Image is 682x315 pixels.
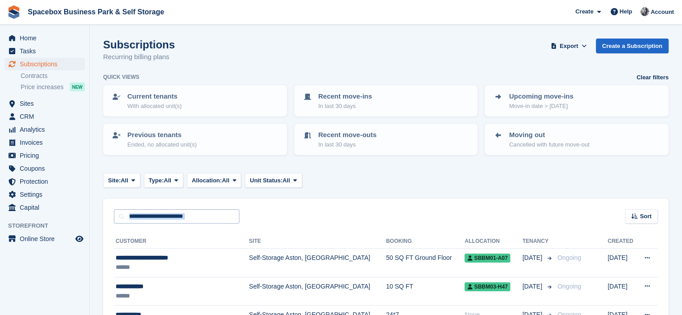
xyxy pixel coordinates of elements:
span: Subscriptions [20,58,74,70]
span: Price increases [21,83,64,91]
a: menu [4,149,85,162]
span: Pricing [20,149,74,162]
span: Create [575,7,593,16]
span: SBBM03-H47 [465,282,510,291]
p: Ended, no allocated unit(s) [127,140,197,149]
span: SBBM01-A07 [465,254,510,263]
span: Capital [20,201,74,214]
span: Coupons [20,162,74,175]
button: Site: All [103,173,140,188]
span: [DATE] [522,253,544,263]
span: Settings [20,188,74,201]
a: Moving out Cancelled with future move-out [486,125,668,154]
a: menu [4,136,85,149]
h1: Subscriptions [103,39,175,51]
td: 50 SQ FT Ground Floor [386,249,465,277]
td: [DATE] [608,277,637,306]
span: Storefront [8,221,89,230]
span: All [121,176,128,185]
a: Previous tenants Ended, no allocated unit(s) [104,125,286,154]
th: Customer [114,234,249,249]
a: menu [4,58,85,70]
span: Help [620,7,632,16]
button: Type: All [144,173,183,188]
th: Booking [386,234,465,249]
a: menu [4,123,85,136]
span: Site: [108,176,121,185]
a: Preview store [74,233,85,244]
span: Protection [20,175,74,188]
span: Tasks [20,45,74,57]
p: Move-in date > [DATE] [509,102,573,111]
p: Recent move-ins [318,91,372,102]
span: Export [560,42,578,51]
p: Upcoming move-ins [509,91,573,102]
p: With allocated unit(s) [127,102,182,111]
th: Allocation [465,234,522,249]
a: menu [4,97,85,110]
span: Type: [149,176,164,185]
p: Recurring billing plans [103,52,175,62]
td: Self-Storage Aston, [GEOGRAPHIC_DATA] [249,277,386,306]
a: menu [4,188,85,201]
a: Recent move-outs In last 30 days [295,125,477,154]
a: menu [4,110,85,123]
a: Clear filters [636,73,669,82]
h6: Quick views [103,73,139,81]
th: Tenancy [522,234,554,249]
a: Contracts [21,72,85,80]
span: Analytics [20,123,74,136]
span: Sites [20,97,74,110]
span: Ongoing [557,283,581,290]
a: Recent move-ins In last 30 days [295,86,477,116]
p: Cancelled with future move-out [509,140,589,149]
button: Unit Status: All [245,173,302,188]
p: Previous tenants [127,130,197,140]
a: menu [4,175,85,188]
td: [DATE] [608,249,637,277]
button: Export [549,39,589,53]
p: In last 30 days [318,140,377,149]
span: Home [20,32,74,44]
span: [DATE] [522,282,544,291]
a: menu [4,45,85,57]
p: Current tenants [127,91,182,102]
span: Invoices [20,136,74,149]
th: Site [249,234,386,249]
a: Price increases NEW [21,82,85,92]
a: Current tenants With allocated unit(s) [104,86,286,116]
span: Allocation: [192,176,222,185]
a: Spacebox Business Park & Self Storage [24,4,168,19]
img: SUDIPTA VIRMANI [640,7,649,16]
span: All [222,176,230,185]
button: Allocation: All [187,173,242,188]
a: menu [4,201,85,214]
p: In last 30 days [318,102,372,111]
td: Self-Storage Aston, [GEOGRAPHIC_DATA] [249,249,386,277]
td: 10 SQ FT [386,277,465,306]
a: menu [4,162,85,175]
a: Create a Subscription [596,39,669,53]
span: Ongoing [557,254,581,261]
p: Recent move-outs [318,130,377,140]
span: All [164,176,171,185]
span: Account [651,8,674,17]
a: Upcoming move-ins Move-in date > [DATE] [486,86,668,116]
span: Online Store [20,233,74,245]
span: CRM [20,110,74,123]
span: All [282,176,290,185]
p: Moving out [509,130,589,140]
span: Unit Status: [250,176,282,185]
a: menu [4,32,85,44]
span: Sort [640,212,652,221]
a: menu [4,233,85,245]
th: Created [608,234,637,249]
div: NEW [70,82,85,91]
img: stora-icon-8386f47178a22dfd0bd8f6a31ec36ba5ce8667c1dd55bd0f319d3a0aa187defe.svg [7,5,21,19]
